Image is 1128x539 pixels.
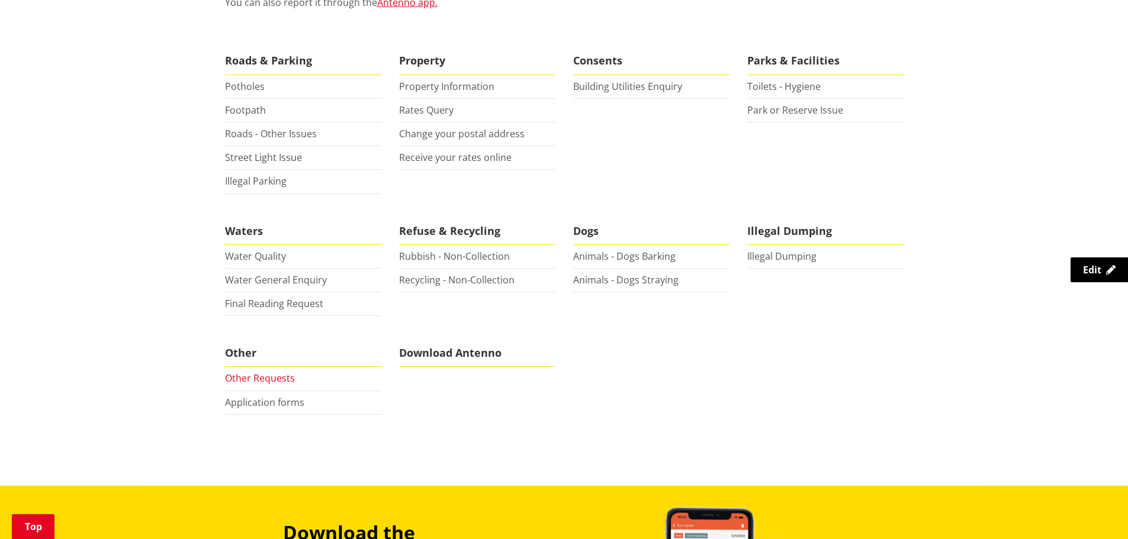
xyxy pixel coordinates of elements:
span: Dogs [573,218,729,245]
a: Potholes [225,80,265,93]
a: Park or Reserve Issue [747,104,843,117]
span: Property [399,47,555,75]
span: Download Antenno [399,340,555,367]
a: Property Information [399,80,494,93]
iframe: Messenger Launcher [1074,489,1116,532]
span: Waters [225,218,381,245]
a: Application forms [225,396,304,409]
span: Illegal Dumping [747,218,904,245]
a: Toilets - Hygiene [747,80,821,93]
span: Consents [573,47,729,75]
a: Footpath [225,104,266,117]
a: Illegal Dumping [747,250,817,263]
a: Rubbish - Non-Collection [399,250,510,263]
a: Water General Enquiry [225,273,327,286]
span: Parks & Facilities [747,47,904,75]
a: Street Light Issue [225,151,302,164]
a: Building Utilities Enquiry [573,80,682,93]
span: Refuse & Recycling [399,218,555,245]
a: Top [12,514,54,539]
span: Other [225,340,381,367]
span: Edit [1083,263,1101,276]
a: Change your postal address [399,127,525,140]
span: Roads & Parking [225,47,381,75]
a: Edit [1071,257,1128,282]
a: Final Reading Request [225,297,323,310]
a: Roads - Other Issues [225,127,317,140]
a: Water Quality [225,250,286,263]
a: Animals - Dogs Barking [573,250,676,263]
a: Rates Query [399,104,454,117]
a: Animals - Dogs Straying [573,273,679,286]
a: Other Requests [225,372,295,385]
a: Illegal Parking [225,175,287,188]
a: Receive your rates online [399,151,512,164]
a: Recycling - Non-Collection [399,273,515,286]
